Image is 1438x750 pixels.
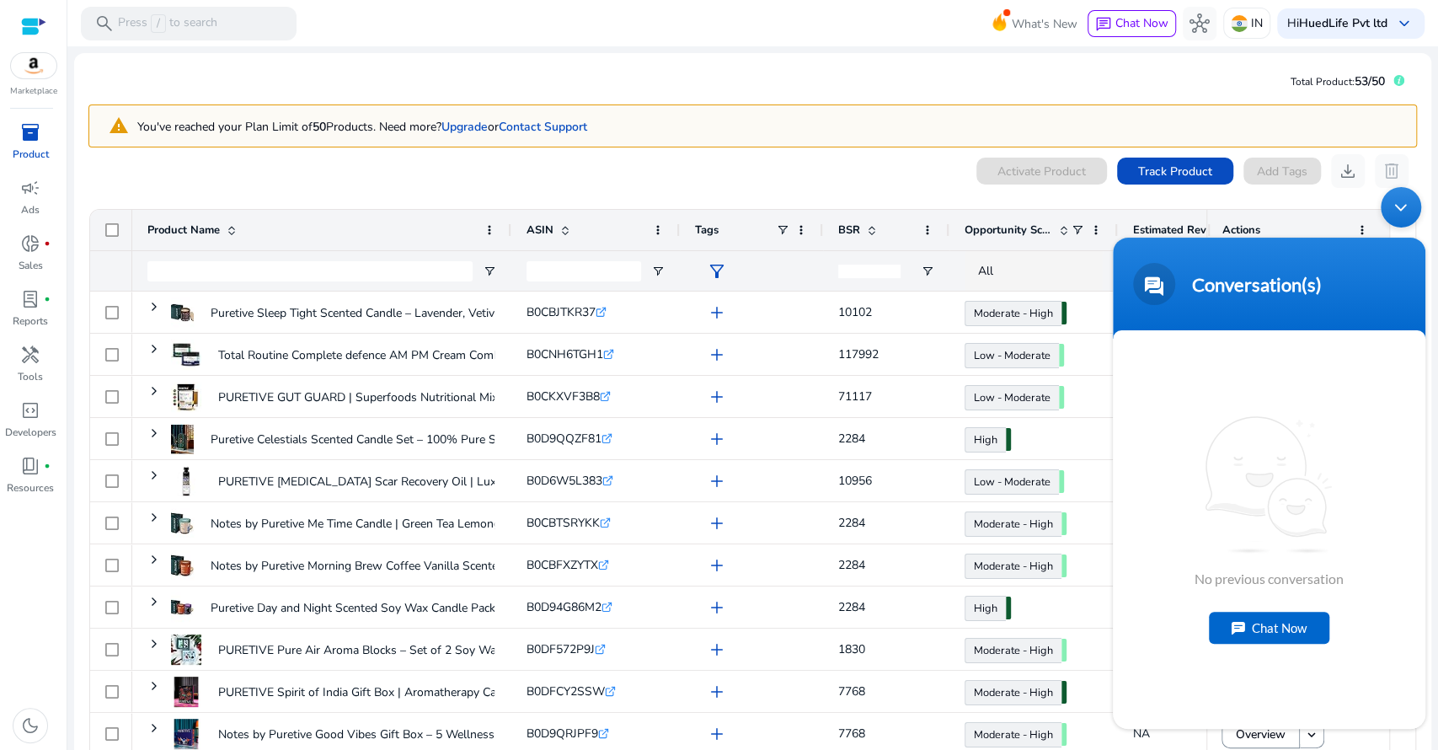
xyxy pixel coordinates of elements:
button: Overview [1221,721,1300,748]
button: Track Product [1117,158,1233,185]
a: Low - Moderate [965,343,1059,368]
span: add [707,682,727,702]
img: 51gvtC0U+VL._SS40_.jpg [171,635,201,665]
img: 41DbGy+4-WL._SX38_SY50_CR,0,0,38,50_.jpg [171,297,194,328]
span: add [707,429,727,449]
button: hub [1183,7,1216,40]
p: Hi [1287,18,1387,29]
img: 418QWeNuv5L._SS40_.jpg [171,340,201,370]
span: / [151,14,166,33]
span: 73.60 [1061,302,1066,324]
span: B0D6W5L383 [527,473,602,489]
span: add [707,387,727,407]
button: chatChat Now [1088,10,1176,37]
a: Moderate - High [965,680,1061,705]
span: Tags [695,222,719,238]
p: Product [13,147,49,162]
span: download [1338,161,1358,181]
span: code_blocks [20,400,40,421]
span: 59.48 [1059,470,1064,493]
a: Low - Moderate [965,385,1059,410]
span: donut_small [20,233,40,254]
span: What's New [1012,9,1077,39]
p: Reports [13,313,48,329]
b: 50 [313,119,326,135]
p: Developers [5,425,56,440]
span: filter_alt [707,261,727,281]
span: 69.90 [1061,554,1066,577]
span: fiber_manual_record [44,240,51,247]
span: Chat Now [1115,15,1168,31]
p: Puretive Celestials Scented Candle Set – 100% Pure Soy Wax with... [211,422,570,457]
span: add [707,471,727,491]
p: Tools [18,369,43,384]
span: Total Product: [1291,75,1355,88]
span: keyboard_arrow_down [1394,13,1414,34]
span: B0DFCY2SSW [527,683,605,699]
span: 2284 [838,515,865,531]
span: 69.83 [1061,639,1066,662]
span: 7768 [838,683,865,699]
span: handyman [20,345,40,365]
mat-icon: warning [96,112,137,141]
input: Product Name Filter Input [147,261,473,281]
span: 10956 [838,473,872,489]
span: 53/50 [1355,73,1385,89]
iframe: SalesIQ Chatwindow [1104,179,1434,737]
span: 69.15 [1061,723,1066,746]
a: Moderate - High [965,554,1061,579]
b: HuedLife Pvt ltd [1299,15,1387,31]
p: Resources [7,480,54,496]
span: fiber_manual_record [44,296,51,303]
span: 117992 [838,346,879,362]
img: 41hjPOV-w3L._SS40_.jpg [171,382,201,412]
p: PURETIVE Pure Air Aroma Blocks – Set of 2 Soy Wax Tablets | Lemongrass... [218,633,626,667]
span: hub [1189,13,1210,34]
img: 519DsShml2L._SS100_.jpg [171,677,201,707]
span: 2284 [838,557,865,573]
input: ASIN Filter Input [527,261,641,281]
p: Sales [19,258,43,273]
p: IN [1251,8,1263,38]
span: B0CBTSRYKK [527,515,600,531]
span: B0D9QQZF81 [527,431,601,447]
a: High [965,427,1006,453]
span: 76.44 [1006,428,1011,451]
span: fiber_manual_record [44,463,51,469]
a: Contact Support [499,119,587,135]
span: All [978,263,993,279]
span: search [94,13,115,34]
span: B0D94G86M2 [527,599,601,615]
button: Open Filter Menu [651,265,665,278]
a: High [965,596,1006,621]
img: amazon.svg [11,53,56,78]
span: 56.48 [1059,344,1064,367]
img: 41ksl-IgF4L._SX38_SY50_CR,0,0,38,50_.jpg [171,550,194,581]
span: B0CBJTKR37 [527,304,596,320]
span: Track Product [1138,163,1212,180]
span: add [707,345,727,365]
a: Moderate - High [965,301,1061,326]
span: ASIN [527,222,553,238]
span: inventory_2 [20,122,40,142]
span: B0CKXVF3B8 [527,388,600,404]
p: Notes by Puretive Morning Brew Coffee Vanilla Scented Candle... [211,549,552,583]
span: B0D9QRJPF9 [527,726,598,742]
span: add [707,303,727,323]
p: Puretive Day and Night Scented Soy Wax Candle Pack – 100% Natural... [211,591,589,625]
p: Puretive Sleep Tight Scented Candle – Lavender, Vetiver, [GEOGRAPHIC_DATA]... [211,296,638,330]
span: book_4 [20,456,40,476]
a: Moderate - High [965,512,1061,537]
img: 51VddzI4lCL._SX38_SY50_CR,0,0,38,50_.jpg [171,424,194,454]
span: campaign [20,178,40,198]
a: Moderate - High [965,638,1061,663]
span: Product Name [147,222,220,238]
span: add [707,597,727,618]
p: Notes by Puretive Me Time Candle | Green Tea Lemongrass Jasmine... [211,506,575,541]
span: add [707,513,727,533]
a: Low - Moderate [965,469,1059,495]
span: 10102 [838,304,872,320]
p: PURETIVE GUT GUARD | Superfoods Nutritional Mix | Gut Supplement... [218,380,602,415]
